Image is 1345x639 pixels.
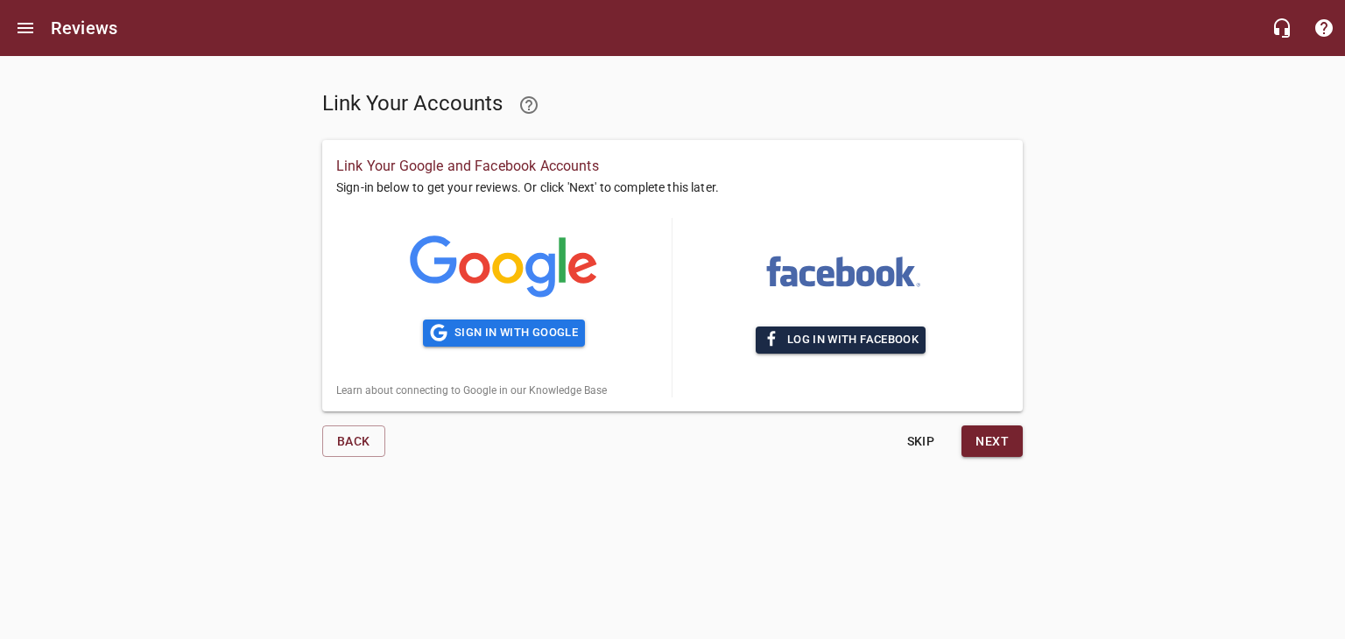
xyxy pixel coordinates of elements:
p: Sign-in below to get your reviews. Or click 'Next' to complete this later. [336,179,1009,218]
h6: Link Your Google and Facebook Accounts [336,154,1009,179]
span: Log in with Facebook [763,330,919,350]
button: Log in with Facebook [756,327,926,354]
button: Back [322,425,385,458]
button: Sign in with Google [423,319,585,347]
button: Live Chat [1261,7,1303,49]
h5: Link Your Accounts [322,84,665,126]
span: Back [337,431,370,453]
button: Open drawer [4,7,46,49]
span: Next [975,431,1009,453]
button: Skip [892,425,948,458]
button: Next [961,425,1023,458]
span: Sign in with Google [430,323,578,343]
span: Skip [899,431,941,453]
a: Learn about connecting to Google in our Knowledge Base [336,384,607,397]
button: Support Portal [1303,7,1345,49]
h6: Reviews [51,14,117,42]
a: Learn more about connecting Google and Facebook to Reviews [508,84,550,126]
